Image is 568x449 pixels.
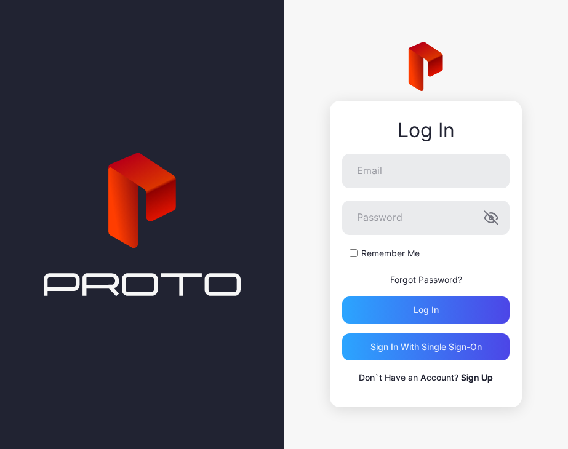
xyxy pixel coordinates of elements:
button: Sign in With Single Sign-On [342,333,510,360]
label: Remember Me [361,247,420,260]
input: Password [342,201,510,235]
div: Log in [414,305,439,315]
a: Forgot Password? [390,274,462,285]
p: Don`t Have an Account? [342,370,510,385]
button: Log in [342,296,510,324]
div: Sign in With Single Sign-On [370,342,482,352]
div: Log In [342,119,510,141]
a: Sign Up [461,372,493,383]
input: Email [342,154,510,188]
button: Password [484,210,498,225]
